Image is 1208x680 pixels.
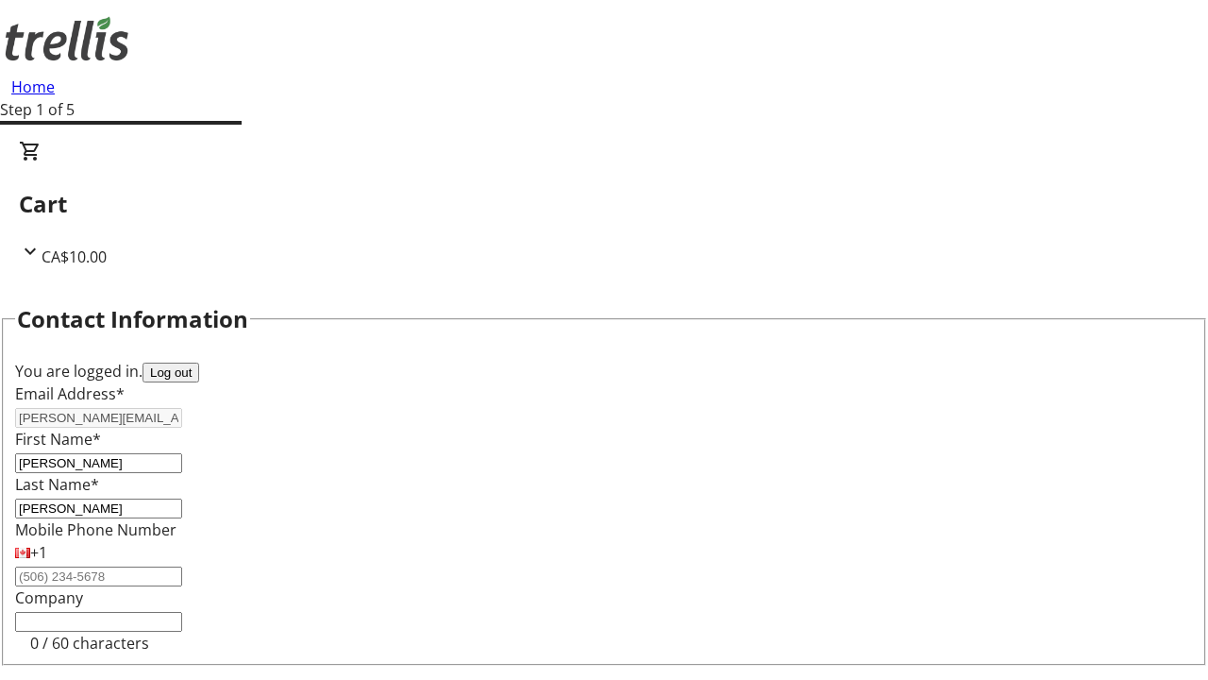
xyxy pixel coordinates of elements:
button: Log out [143,363,199,382]
label: Mobile Phone Number [15,519,176,540]
div: CartCA$10.00 [19,140,1189,268]
span: CA$10.00 [42,246,107,267]
label: First Name* [15,429,101,450]
label: Email Address* [15,383,125,404]
h2: Cart [19,187,1189,221]
input: (506) 234-5678 [15,567,182,586]
tr-character-limit: 0 / 60 characters [30,633,149,654]
div: You are logged in. [15,360,1193,382]
h2: Contact Information [17,302,248,336]
label: Company [15,587,83,608]
label: Last Name* [15,474,99,495]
